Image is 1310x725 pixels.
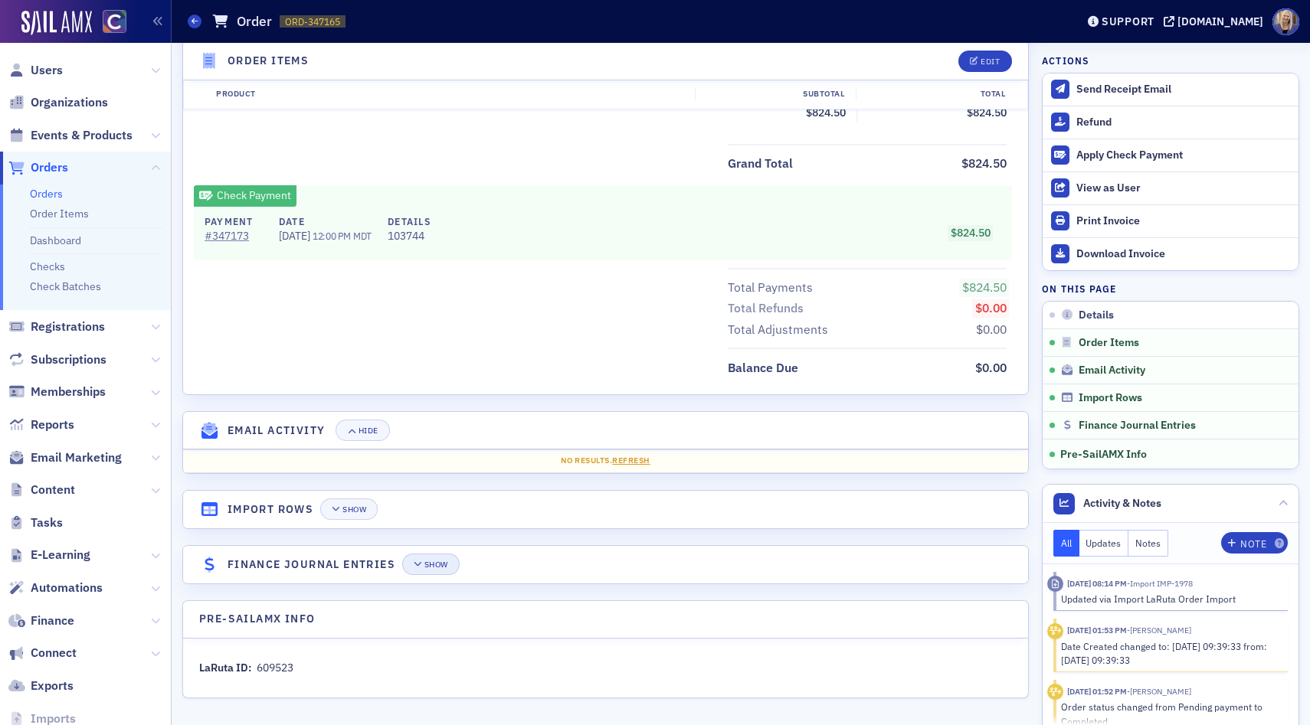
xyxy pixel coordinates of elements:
[31,351,106,368] span: Subscriptions
[103,10,126,34] img: SailAMX
[1240,540,1266,548] div: Note
[728,279,818,297] span: Total Payments
[31,94,108,111] span: Organizations
[1128,530,1168,557] button: Notes
[31,678,74,694] span: Exports
[1061,639,1278,668] div: Date Created changed to: [DATE] 09:39:33 from: [DATE] 09:39:33
[205,228,263,244] a: #347173
[8,127,133,144] a: Events & Products
[205,214,263,228] h4: Payment
[1079,391,1142,405] span: Import Rows
[728,321,828,339] div: Total Adjustments
[856,89,1017,101] div: Total
[21,11,92,35] a: SailAMX
[728,359,798,377] div: Balance Due
[194,455,1017,467] div: No results.
[728,279,813,297] div: Total Payments
[1043,204,1299,237] a: Print Invoice
[31,449,122,466] span: Email Marketing
[951,226,991,240] span: $824.50
[1127,578,1193,589] span: Import IMP-1978
[388,228,431,244] span: 103744
[1079,364,1145,377] span: Email Activity
[1043,171,1299,204] button: View as User
[30,187,63,201] a: Orders
[1127,625,1191,635] span: Magda Giampietro
[31,514,63,531] span: Tasks
[1061,592,1278,606] div: Updated via Import LaRuta Order Import
[30,260,65,273] a: Checks
[388,214,431,228] h4: Details
[313,230,351,242] span: 12:00 PM
[1047,623,1063,639] div: Activity
[30,234,81,247] a: Dashboard
[1067,578,1127,589] time: 2/17/2023 08:14 PM
[1102,15,1154,28] div: Support
[8,514,63,531] a: Tasks
[975,360,1007,375] span: $0.00
[194,185,296,207] div: Check Payment
[8,62,63,79] a: Users
[1060,447,1147,461] span: Pre-SailAMX Info
[1127,686,1191,697] span: Magda Giampietro
[228,557,395,573] h4: Finance Journal Entries
[237,12,272,31] h1: Order
[336,420,389,441] button: Hide
[31,580,103,596] span: Automations
[424,560,448,569] div: Show
[8,449,122,466] a: Email Marketing
[1079,530,1129,557] button: Updates
[199,611,315,627] h4: Pre-SailAMX Info
[976,322,1007,337] span: $0.00
[1177,15,1263,28] div: [DOMAIN_NAME]
[1076,116,1291,129] div: Refund
[1079,309,1114,322] span: Details
[728,359,804,377] span: Balance Due
[8,547,90,563] a: E-Learning
[728,299,809,318] span: Total Refunds
[279,214,372,228] h4: Date
[31,645,77,661] span: Connect
[8,416,74,433] a: Reports
[279,229,313,243] span: [DATE]
[205,89,695,101] div: Product
[257,660,293,676] div: 609523
[31,127,133,144] span: Events & Products
[285,15,340,28] span: ORD-347165
[728,155,798,173] span: Grand Total
[228,54,309,70] h4: Order Items
[31,62,63,79] span: Users
[728,155,793,173] div: Grand Total
[1272,8,1299,35] span: Profile
[958,51,1011,72] button: Edit
[402,554,460,575] button: Show
[8,482,75,498] a: Content
[728,299,804,318] div: Total Refunds
[31,416,74,433] span: Reports
[1047,684,1063,700] div: Activity
[806,106,846,119] span: $824.50
[1076,149,1291,162] div: Apply Check Payment
[1043,73,1299,106] button: Send Receipt Email
[199,660,251,676] div: LaRuta ID:
[8,318,105,335] a: Registrations
[1047,576,1063,592] div: Imported Activity
[1067,625,1127,635] time: 10/24/2019 01:53 PM
[1042,54,1089,67] h4: Actions
[1043,139,1299,171] button: Apply Check Payment
[1076,83,1291,96] div: Send Receipt Email
[8,580,103,596] a: Automations
[228,501,313,518] h4: Import Rows
[359,426,378,435] div: Hide
[228,423,326,439] h4: Email Activity
[31,482,75,498] span: Content
[695,89,856,101] div: Subtotal
[1079,419,1196,433] span: Finance Journal Entries
[962,279,1007,295] span: $824.50
[8,351,106,368] a: Subscriptions
[1079,336,1139,350] span: Order Items
[1067,686,1127,697] time: 10/24/2019 01:52 PM
[92,10,126,36] a: View Homepage
[1043,237,1299,270] a: Download Invoice
[8,159,68,176] a: Orders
